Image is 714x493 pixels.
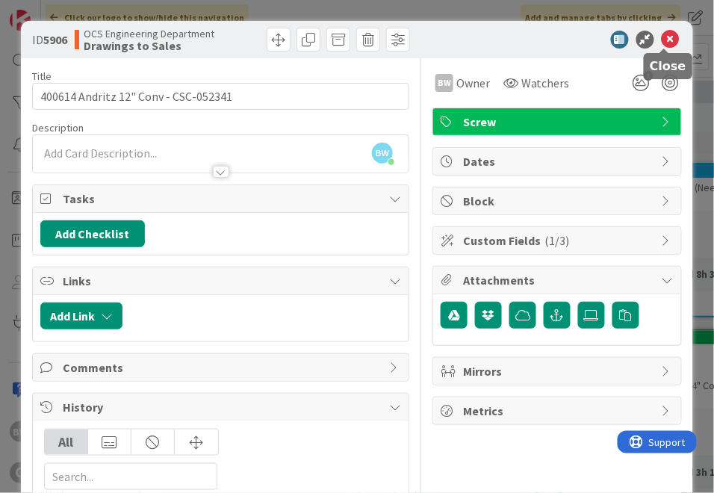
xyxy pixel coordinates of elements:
[650,59,686,73] h5: Close
[372,143,393,164] span: BW
[463,232,654,249] span: Custom Fields
[456,74,490,92] span: Owner
[32,83,409,110] input: type card name here...
[40,220,145,247] button: Add Checklist
[463,192,654,210] span: Block
[63,190,382,208] span: Tasks
[43,32,67,47] b: 5906
[40,303,122,329] button: Add Link
[32,69,52,83] label: Title
[521,74,570,92] span: Watchers
[45,430,88,455] div: All
[545,233,570,248] span: ( 1/3 )
[63,272,382,290] span: Links
[463,113,654,131] span: Screw
[463,271,654,289] span: Attachments
[84,28,214,40] span: OCS Engineering Department
[32,31,67,49] span: ID
[63,398,382,416] span: History
[32,121,84,134] span: Description
[84,40,214,52] b: Drawings to Sales
[435,74,453,92] div: BW
[463,402,654,420] span: Metrics
[63,359,382,376] span: Comments
[31,2,68,20] span: Support
[463,152,654,170] span: Dates
[463,362,654,380] span: Mirrors
[44,463,217,490] input: Search...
